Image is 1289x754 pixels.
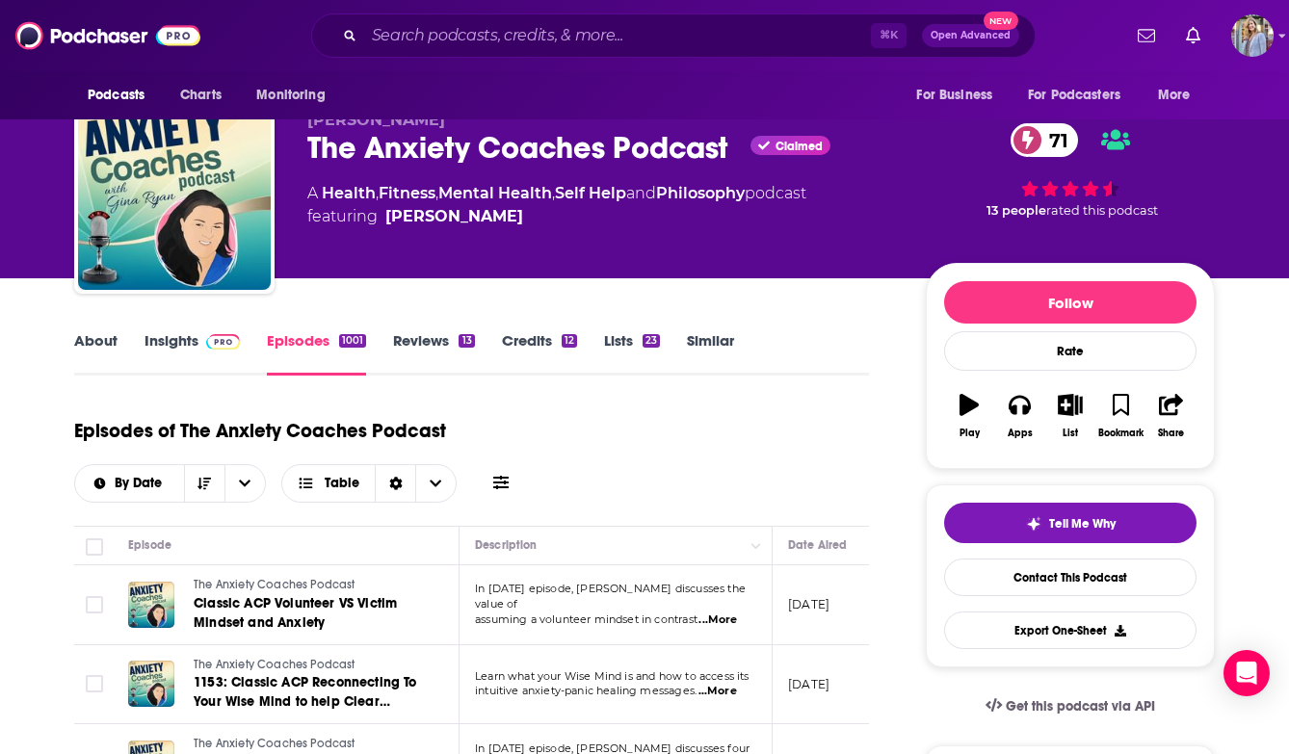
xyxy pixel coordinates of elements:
[1011,123,1078,157] a: 71
[984,12,1018,30] span: New
[656,184,745,202] a: Philosophy
[307,182,806,228] div: A podcast
[475,669,750,683] span: Learn what your Wise Mind is and how to access its
[1231,14,1274,57] img: User Profile
[552,184,555,202] span: ,
[145,331,240,376] a: InsightsPodchaser Pro
[944,381,994,451] button: Play
[376,184,379,202] span: ,
[604,331,660,376] a: Lists23
[325,477,359,490] span: Table
[1223,650,1270,696] div: Open Intercom Messenger
[1015,77,1148,114] button: open menu
[115,477,169,490] span: By Date
[364,20,871,51] input: Search podcasts, credits, & more...
[903,77,1016,114] button: open menu
[1008,428,1033,439] div: Apps
[74,77,170,114] button: open menu
[74,331,118,376] a: About
[1006,698,1155,715] span: Get this podcast via API
[502,331,577,376] a: Credits12
[322,184,376,202] a: Health
[475,533,537,557] div: Description
[1026,516,1041,532] img: tell me why sparkle
[194,577,425,594] a: The Anxiety Coaches Podcast
[194,657,425,674] a: The Anxiety Coaches Podcast
[385,205,523,228] a: Gina Ryan
[435,184,438,202] span: ,
[78,97,271,290] a: The Anxiety Coaches Podcast
[256,82,325,109] span: Monitoring
[745,534,768,558] button: Column Actions
[1231,14,1274,57] span: Logged in as JFMuntsinger
[1063,428,1078,439] div: List
[194,736,425,753] a: The Anxiety Coaches Podcast
[311,13,1036,58] div: Search podcasts, credits, & more...
[555,184,626,202] a: Self Help
[224,465,265,502] button: open menu
[475,582,746,611] span: In [DATE] episode, [PERSON_NAME] discusses the value of
[194,578,355,591] span: The Anxiety Coaches Podcast
[926,111,1215,230] div: 71 13 peoplerated this podcast
[307,111,445,129] span: [PERSON_NAME]
[1030,123,1078,157] span: 71
[194,737,355,750] span: The Anxiety Coaches Podcast
[1045,381,1095,451] button: List
[944,281,1197,324] button: Follow
[698,684,737,699] span: ...More
[206,334,240,350] img: Podchaser Pro
[1158,428,1184,439] div: Share
[994,381,1044,451] button: Apps
[194,595,397,631] span: Classic ACP Volunteer VS Victim Mindset and Anxiety
[788,676,829,692] p: [DATE]
[562,334,577,348] div: 12
[459,334,474,348] div: 13
[944,559,1197,596] a: Contact This Podcast
[788,533,847,557] div: Date Aired
[1095,381,1145,451] button: Bookmark
[194,674,417,729] span: 1153: Classic ACP Reconnecting To Your Wise Mind to help Clear Anxiety
[75,477,184,490] button: open menu
[88,82,145,109] span: Podcasts
[922,24,1019,47] button: Open AdvancedNew
[438,184,552,202] a: Mental Health
[986,203,1046,218] span: 13 people
[1098,428,1144,439] div: Bookmark
[281,464,458,503] button: Choose View
[1130,19,1163,52] a: Show notifications dropdown
[1146,381,1197,451] button: Share
[871,23,907,48] span: ⌘ K
[339,334,366,348] div: 1001
[267,331,366,376] a: Episodes1001
[776,142,823,151] span: Claimed
[1028,82,1120,109] span: For Podcasters
[379,184,435,202] a: Fitness
[475,684,697,697] span: intuitive anxiety-panic healing messages.
[1049,516,1116,532] span: Tell Me Why
[194,673,425,712] a: 1153: Classic ACP Reconnecting To Your Wise Mind to help Clear Anxiety
[128,533,171,557] div: Episode
[184,465,224,502] button: Sort Direction
[944,331,1197,371] div: Rate
[393,331,474,376] a: Reviews13
[307,205,806,228] span: featuring
[698,612,737,628] span: ...More
[15,17,200,54] img: Podchaser - Follow, Share and Rate Podcasts
[626,184,656,202] span: and
[475,612,697,626] span: assuming a volunteer mindset in contrast
[931,31,1011,40] span: Open Advanced
[944,503,1197,543] button: tell me why sparkleTell Me Why
[180,82,222,109] span: Charts
[375,465,415,502] div: Sort Direction
[788,596,829,612] p: [DATE]
[916,82,992,109] span: For Business
[1178,19,1208,52] a: Show notifications dropdown
[1231,14,1274,57] button: Show profile menu
[243,77,350,114] button: open menu
[1046,203,1158,218] span: rated this podcast
[1158,82,1191,109] span: More
[168,77,233,114] a: Charts
[74,464,266,503] h2: Choose List sort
